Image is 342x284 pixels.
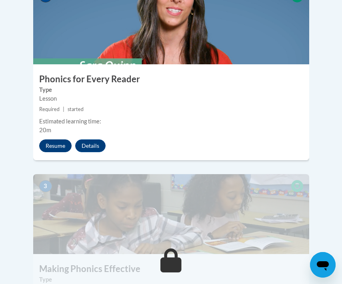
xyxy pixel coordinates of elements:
[63,106,64,112] span: |
[39,94,303,103] div: Lesson
[39,85,303,94] label: Type
[75,139,106,152] button: Details
[33,263,309,275] h3: Making Phonics Effective
[39,180,52,192] span: 3
[310,252,336,278] iframe: Button to launch messaging window
[33,73,309,85] h3: Phonics for Every Reader
[39,139,72,152] button: Resume
[39,127,51,133] span: 20m
[68,106,84,112] span: started
[33,174,309,254] img: Course Image
[39,106,60,112] span: Required
[39,275,303,284] label: Type
[39,117,303,126] div: Estimated learning time:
